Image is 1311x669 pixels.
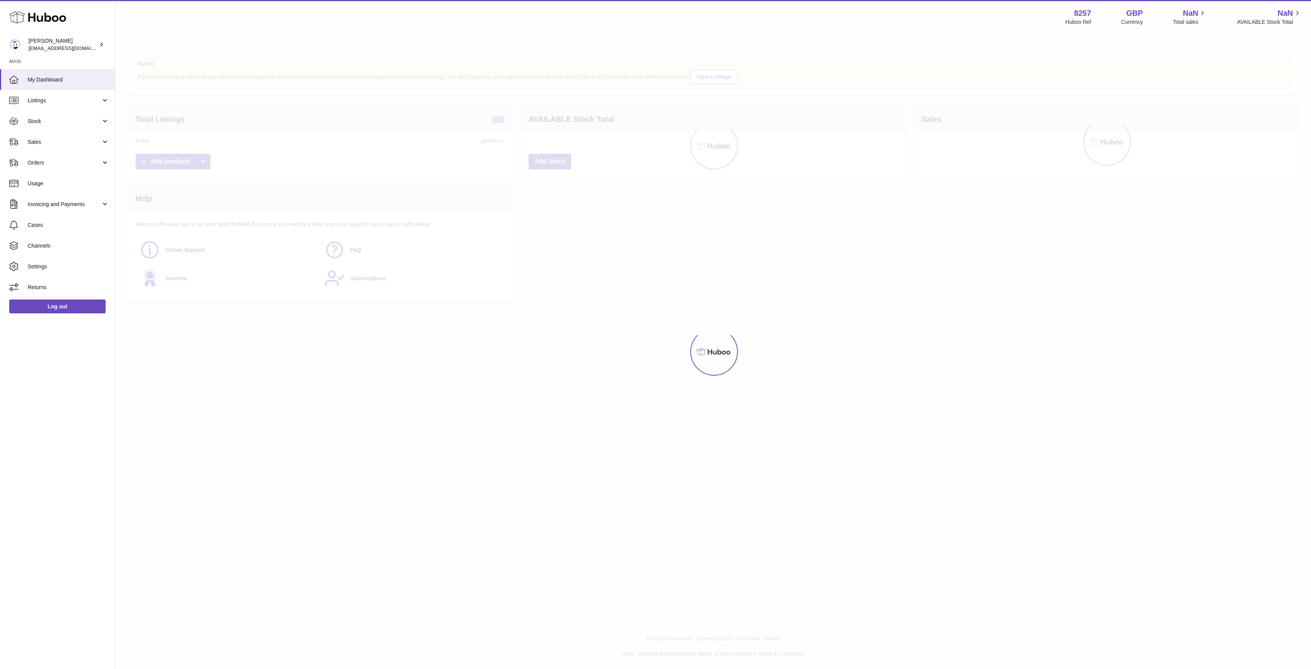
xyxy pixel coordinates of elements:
span: My Dashboard [28,76,109,83]
span: Stock [28,118,101,125]
span: AVAILABLE Stock Total [1237,18,1302,26]
span: Invoicing and Payments [28,201,101,208]
strong: 8257 [1074,8,1091,18]
span: Orders [28,159,101,166]
span: Total sales [1173,18,1207,26]
div: [PERSON_NAME] [28,37,98,52]
span: NaN [1278,8,1293,18]
div: Currency [1121,18,1143,26]
strong: GBP [1126,8,1143,18]
div: Huboo Ref [1066,18,1091,26]
span: Usage [28,180,109,187]
a: Log out [9,300,106,313]
a: NaN AVAILABLE Stock Total [1237,8,1302,26]
img: don@skinsgolf.com [9,39,21,50]
span: Settings [28,263,109,270]
span: Returns [28,284,109,291]
span: NaN [1183,8,1198,18]
span: Sales [28,138,101,146]
span: Listings [28,97,101,104]
span: Cases [28,221,109,229]
span: [EMAIL_ADDRESS][DOMAIN_NAME] [28,45,113,51]
a: NaN Total sales [1173,8,1207,26]
span: Channels [28,242,109,250]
